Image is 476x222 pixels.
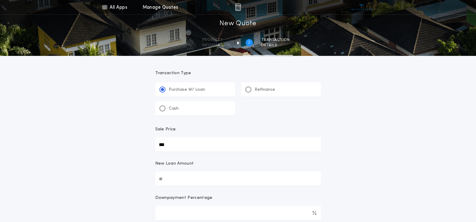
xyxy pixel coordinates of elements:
[255,87,275,93] p: Refinance
[155,126,176,132] p: Sale Price
[261,43,290,48] span: details
[155,161,194,167] p: New Loan Amount
[155,206,321,220] input: Downpayment Percentage
[202,43,230,48] span: information
[155,172,321,186] input: New Loan Amount
[235,4,241,11] img: img
[169,106,179,112] p: Cash
[155,137,321,152] input: Sale Price
[350,4,373,10] img: vs-icon
[248,40,250,45] h2: 2
[169,87,205,93] p: Purchase W/ Loan
[155,70,321,76] p: Transaction Type
[155,195,213,201] p: Downpayment Percentage
[220,19,256,29] h1: New Quote
[202,38,230,42] span: Property
[261,38,290,42] span: Transaction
